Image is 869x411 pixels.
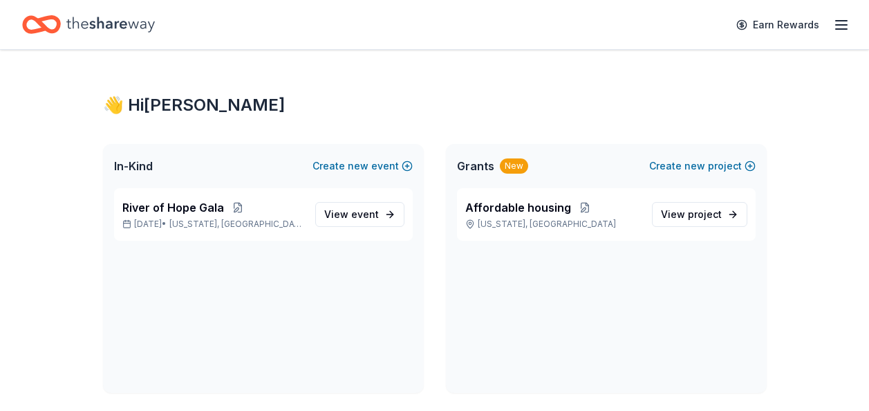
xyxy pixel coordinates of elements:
button: Createnewproject [649,158,756,174]
span: new [348,158,368,174]
span: Affordable housing [465,199,571,216]
a: Home [22,8,155,41]
span: new [684,158,705,174]
span: In-Kind [114,158,153,174]
span: project [688,208,722,220]
div: New [500,158,528,174]
span: View [324,206,379,223]
button: Createnewevent [312,158,413,174]
span: Grants [457,158,494,174]
span: View [661,206,722,223]
div: 👋 Hi [PERSON_NAME] [103,94,767,116]
a: View project [652,202,747,227]
p: [US_STATE], [GEOGRAPHIC_DATA] [465,219,641,230]
span: River of Hope Gala [122,199,224,216]
span: [US_STATE], [GEOGRAPHIC_DATA] [169,219,303,230]
p: [DATE] • [122,219,304,230]
a: View event [315,202,404,227]
a: Earn Rewards [728,12,828,37]
span: event [351,208,379,220]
